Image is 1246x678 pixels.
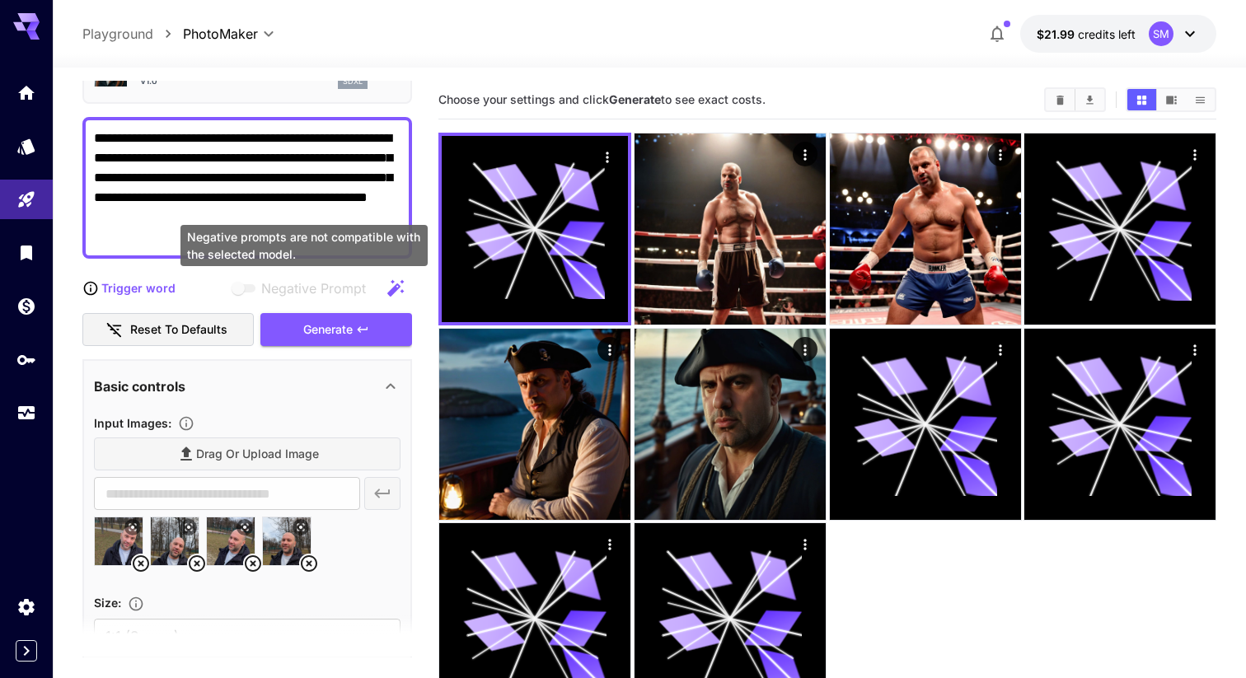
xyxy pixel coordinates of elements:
[180,225,428,266] div: Negative prompts are not compatible with the selected model.
[1044,87,1106,112] div: Clear ImagesDownload All
[16,403,36,423] div: Usage
[16,596,36,617] div: Settings
[597,531,622,556] div: Actions
[16,136,36,157] div: Models
[1183,337,1207,362] div: Actions
[94,596,121,610] span: Size :
[1183,142,1207,166] div: Actions
[635,329,826,520] img: 9k=
[16,640,37,662] button: Expand sidebar
[830,133,1021,325] img: Z
[1157,89,1186,110] button: Show images in video view
[171,415,201,432] button: Upload a reference image to guide the result. This is needed for Image-to-Image or Inpainting. Su...
[1037,26,1136,43] div: $21.9924
[595,144,620,169] div: Actions
[94,416,171,430] span: Input Images :
[16,296,36,316] div: Wallet
[140,75,157,87] p: v1.0
[82,313,254,347] button: Reset to defaults
[609,92,661,106] b: Generate
[82,272,176,305] button: Trigger word
[16,349,36,370] div: API Keys
[82,24,183,44] nav: breadcrumb
[94,367,400,406] div: Basic controls
[1126,87,1216,112] div: Show images in grid viewShow images in video viewShow images in list view
[1075,89,1104,110] button: Download All
[16,189,36,210] div: Playground
[597,337,622,362] div: Actions
[1037,27,1078,41] span: $21.99
[261,278,366,298] span: Negative Prompt
[792,142,817,166] div: Actions
[1149,21,1173,46] div: SM
[1020,15,1216,53] button: $21.9924SM
[16,82,36,103] div: Home
[94,376,185,396] p: Basic controls
[1186,89,1215,110] button: Show images in list view
[635,133,826,325] img: Z
[792,337,817,362] div: Actions
[1046,89,1075,110] button: Clear Images
[1078,27,1136,41] span: credits left
[16,242,36,263] div: Library
[183,24,258,44] span: PhotoMaker
[987,337,1012,362] div: Actions
[439,329,630,520] img: 9k=
[987,142,1012,166] div: Actions
[121,596,151,612] button: Adjust the dimensions of the generated image by specifying its width and height in pixels, or sel...
[343,76,363,87] p: sdxl
[1127,89,1156,110] button: Show images in grid view
[438,92,766,106] span: Choose your settings and click to see exact costs.
[82,24,153,44] a: Playground
[260,313,412,347] button: Generate
[228,278,379,298] span: Negative prompts are not compatible with the selected model.
[792,531,817,556] div: Actions
[303,320,353,340] span: Generate
[101,279,176,297] p: Trigger word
